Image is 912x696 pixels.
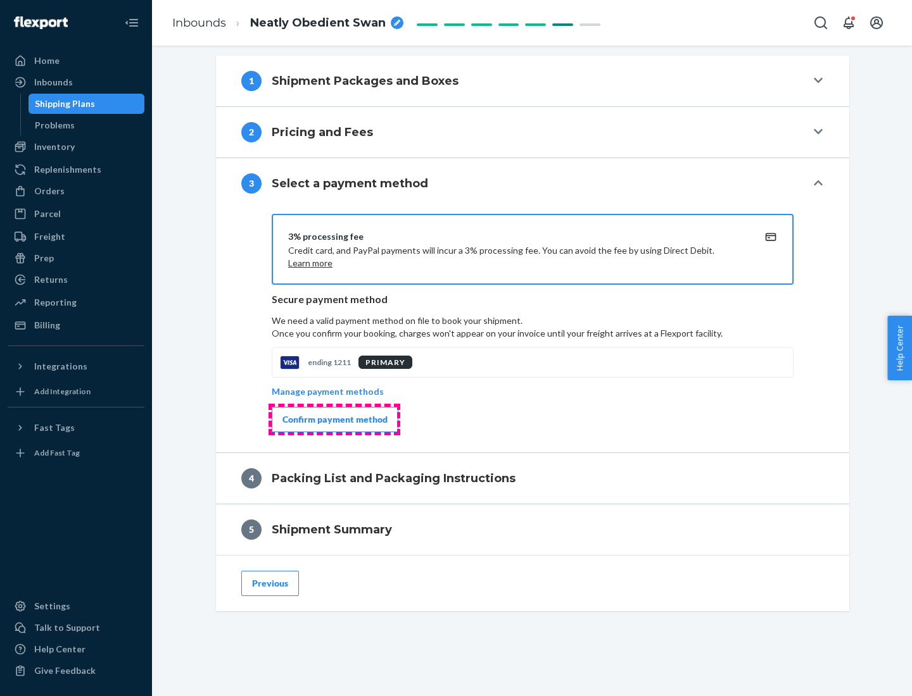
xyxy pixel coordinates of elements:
h4: Packing List and Packaging Instructions [272,470,516,487]
button: Open notifications [836,10,861,35]
button: Help Center [887,316,912,380]
a: Talk to Support [8,618,144,638]
div: Settings [34,600,70,612]
div: Prep [34,252,54,264]
a: Shipping Plans [28,94,145,114]
div: Fast Tags [34,421,75,434]
div: 5 [241,519,262,540]
p: Once you confirm your booking, charges won't appear on your invoice until your freight arrives at... [272,327,794,340]
button: Open account menu [864,10,889,35]
ol: breadcrumbs [162,4,414,42]
div: Inventory [34,140,75,153]
div: 3% processing fee [288,230,747,243]
a: Settings [8,596,144,616]
div: Give Feedback [34,664,96,677]
div: Orders [34,185,65,197]
div: Billing [34,319,60,332]
button: Give Feedback [8,661,144,681]
div: PRIMARY [358,356,412,369]
p: We need a valid payment method on file to book your shipment. [272,314,794,340]
a: Add Fast Tag [8,443,144,463]
div: Integrations [34,360,87,373]
a: Replenishments [8,159,144,180]
div: Add Integration [34,386,91,397]
div: Inbounds [34,76,73,89]
button: 2Pricing and Fees [216,107,849,158]
div: 1 [241,71,262,91]
button: Fast Tags [8,418,144,438]
a: Billing [8,315,144,335]
a: Parcel [8,204,144,224]
div: Add Fast Tag [34,447,80,458]
div: Freight [34,230,65,243]
button: Confirm payment method [272,407,398,432]
div: Help Center [34,643,85,656]
h4: Shipment Packages and Boxes [272,73,459,89]
p: Credit card, and PayPal payments will incur a 3% processing fee. You can avoid the fee by using D... [288,244,747,270]
p: Manage payment methods [272,385,384,398]
a: Help Center [8,639,144,659]
a: Home [8,51,144,71]
a: Inventory [8,137,144,157]
div: Reporting [34,296,77,309]
div: Parcel [34,208,61,220]
a: Inbounds [172,16,226,30]
a: Returns [8,270,144,290]
div: Confirm payment method [282,413,388,426]
a: Freight [8,227,144,247]
div: Talk to Support [34,621,100,634]
a: Prep [8,248,144,268]
div: Shipping Plans [35,97,95,110]
div: 3 [241,173,262,194]
button: Learn more [288,257,332,270]
div: Problems [35,119,75,132]
a: Orders [8,181,144,201]
div: Home [34,54,60,67]
a: Reporting [8,292,144,313]
div: Replenishments [34,163,101,176]
button: 3Select a payment method [216,158,849,209]
div: Returns [34,273,68,286]
button: 1Shipment Packages and Boxes [216,56,849,106]
a: Problems [28,115,145,135]
h4: Shipment Summary [272,521,392,538]
button: 5Shipment Summary [216,504,849,555]
span: Neatly Obedient Swan [250,15,386,32]
h4: Pricing and Fees [272,124,373,140]
button: Previous [241,571,299,596]
button: 4Packing List and Packaging Instructions [216,453,849,504]
div: 4 [241,468,262,488]
div: 2 [241,122,262,142]
button: Close Navigation [119,10,144,35]
p: Secure payment method [272,292,794,307]
h4: Select a payment method [272,175,428,192]
a: Inbounds [8,72,144,92]
p: ending 1211 [308,357,351,368]
a: Add Integration [8,382,144,402]
button: Open Search Box [808,10,833,35]
img: Flexport logo [14,16,68,29]
button: Integrations [8,356,144,376]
